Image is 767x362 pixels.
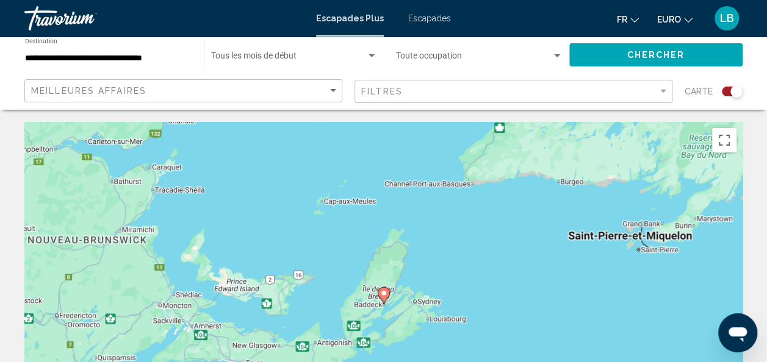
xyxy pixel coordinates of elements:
[617,10,639,28] button: Changer la langue
[361,87,403,96] span: Filtres
[31,86,146,96] span: Meilleures affaires
[31,86,339,96] mat-select: Trier par
[711,5,743,31] button: Menu utilisateur
[720,12,734,24] span: LB
[718,313,757,352] iframe: Bouton de lancement de la fenêtre de messagerie
[617,15,627,24] span: Fr
[657,15,681,24] span: EURO
[569,43,743,66] button: Chercher
[712,128,736,152] button: Passer en plein écran
[627,51,685,60] span: Chercher
[355,79,672,104] button: Filtre
[24,6,304,30] a: Travorium
[316,13,384,23] a: Escapades Plus
[657,10,693,28] button: Changer de devise
[408,13,451,23] a: Escapades
[685,83,713,100] span: Carte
